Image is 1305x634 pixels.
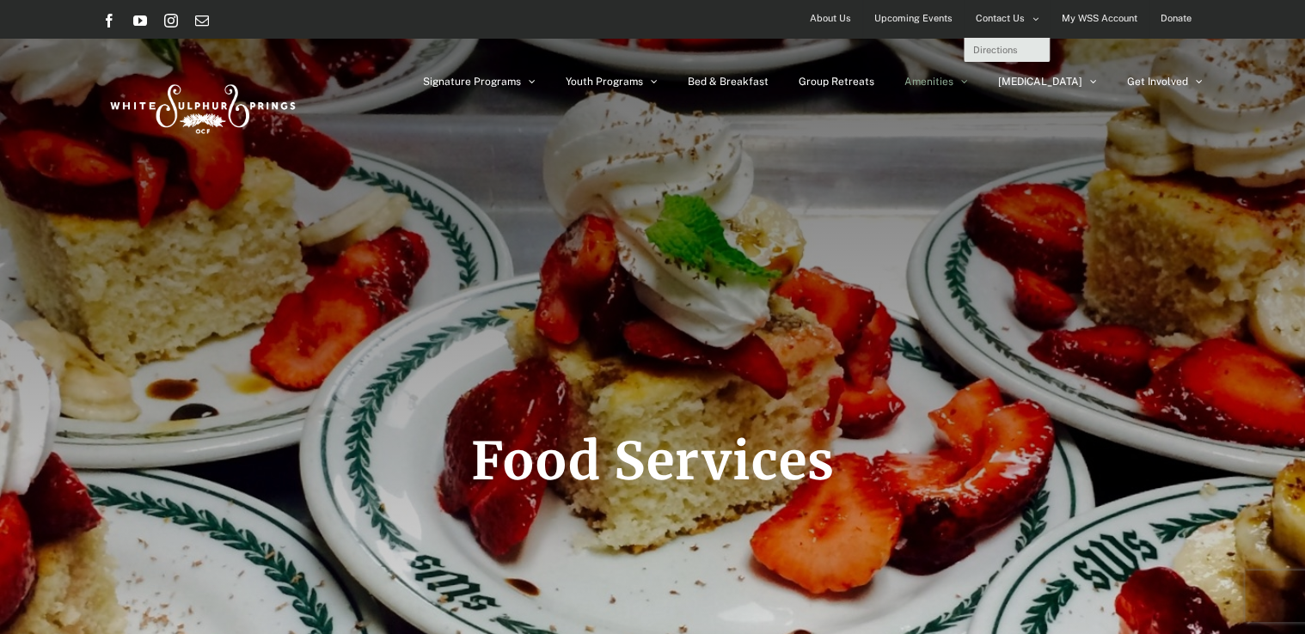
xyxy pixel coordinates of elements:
[904,39,968,125] a: Amenities
[874,6,953,31] span: Upcoming Events
[965,39,1049,61] a: Directions
[810,6,851,31] span: About Us
[799,76,874,87] span: Group Retreats
[423,39,1203,125] nav: Main Menu
[102,65,300,146] img: White Sulphur Springs Logo
[904,76,953,87] span: Amenities
[471,429,835,493] span: Food Services
[1161,6,1192,31] span: Donate
[1127,76,1188,87] span: Get Involved
[973,45,1018,55] span: Directions
[423,39,536,125] a: Signature Programs
[688,76,769,87] span: Bed & Breakfast
[1062,6,1137,31] span: My WSS Account
[423,76,521,87] span: Signature Programs
[566,76,643,87] span: Youth Programs
[566,39,658,125] a: Youth Programs
[1127,39,1203,125] a: Get Involved
[976,6,1025,31] span: Contact Us
[998,76,1082,87] span: [MEDICAL_DATA]
[998,39,1097,125] a: [MEDICAL_DATA]
[688,39,769,125] a: Bed & Breakfast
[799,39,874,125] a: Group Retreats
